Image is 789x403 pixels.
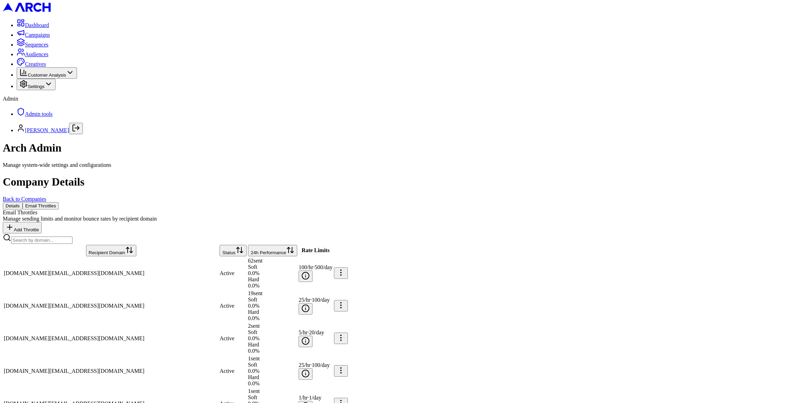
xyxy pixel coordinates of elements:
[248,335,259,341] span: 0.0 %
[298,245,333,257] th: Rate Limits
[310,362,312,368] span: ·
[25,127,69,133] a: [PERSON_NAME]
[248,388,260,394] span: 1 sent
[248,245,297,256] button: 24h Performance
[25,32,50,38] span: Campaigns
[248,276,259,282] span: Hard
[248,329,257,335] span: Soft
[312,297,320,303] span: 100
[320,297,330,303] span: /day
[248,374,259,380] span: Hard
[248,309,259,315] span: Hard
[304,297,310,303] span: /hr
[310,297,312,303] span: ·
[323,264,333,270] span: /day
[69,123,83,134] button: Log out
[309,329,315,335] span: 20
[4,270,50,276] span: [DOMAIN_NAME]
[25,42,49,48] span: Sequences
[248,348,259,354] span: 0.0 %
[50,270,145,276] span: [EMAIL_ADDRESS][DOMAIN_NAME]
[23,202,59,209] button: Email Throttles
[313,264,315,270] span: ·
[248,264,257,270] span: Soft
[17,111,53,117] a: Admin tools
[308,329,309,335] span: ·
[4,368,50,374] span: [DOMAIN_NAME]
[248,394,257,400] span: Soft
[4,335,50,341] span: [DOMAIN_NAME]
[248,315,259,321] span: 0.0 %
[248,290,263,296] span: 19 sent
[315,329,324,335] span: /day
[50,303,145,309] span: [EMAIL_ADDRESS][DOMAIN_NAME]
[308,395,309,401] span: ·
[248,270,259,276] span: 0.0 %
[50,335,145,341] span: [EMAIL_ADDRESS][DOMAIN_NAME]
[301,395,308,401] span: /hr
[28,72,66,78] span: Customer Analysis
[17,32,50,38] a: Campaigns
[299,395,301,401] span: 1
[220,335,247,342] div: Active
[248,342,259,348] span: Hard
[248,258,263,264] span: 62 sent
[220,245,247,256] button: Status
[220,368,247,374] div: Active
[17,67,77,79] button: Customer Analysis
[3,202,23,209] button: Details
[4,303,50,309] span: [DOMAIN_NAME]
[309,395,312,401] span: 1
[17,42,49,48] a: Sequences
[25,22,49,28] span: Dashboard
[17,61,46,67] a: Creatives
[320,362,330,368] span: /day
[17,51,49,57] a: Audiences
[248,355,260,361] span: 1 sent
[220,303,247,309] div: Active
[312,362,320,368] span: 100
[312,395,321,401] span: /day
[315,264,323,270] span: 500
[3,222,42,233] button: Add Throttle
[299,329,301,335] span: 5
[17,22,49,28] a: Dashboard
[248,362,257,368] span: Soft
[248,380,259,386] span: 0.0 %
[248,283,259,289] span: 0.0 %
[3,142,786,154] h1: Arch Admin
[25,51,49,57] span: Audiences
[50,368,145,374] span: [EMAIL_ADDRESS][DOMAIN_NAME]
[3,96,786,102] div: Admin
[248,323,260,329] span: 2 sent
[248,368,259,374] span: 0.0 %
[3,209,786,216] div: Email Throttles
[28,84,44,89] span: Settings
[3,162,786,168] div: Manage system-wide settings and configurations
[301,329,308,335] span: /hr
[25,61,46,67] span: Creatives
[299,264,307,270] span: 100
[86,245,136,256] button: Recipient Domain
[248,303,259,309] span: 0.0 %
[3,196,46,202] a: Back to Companies
[11,237,72,244] input: Search by domain...
[248,297,257,302] span: Soft
[299,297,304,303] span: 25
[17,79,55,90] button: Settings
[220,270,247,276] div: Active
[3,175,786,188] h1: Company Details
[3,216,786,222] div: Manage sending limits and monitor bounce rates by recipient domain
[299,362,304,368] span: 25
[304,362,310,368] span: /hr
[25,111,53,117] span: Admin tools
[307,264,313,270] span: /hr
